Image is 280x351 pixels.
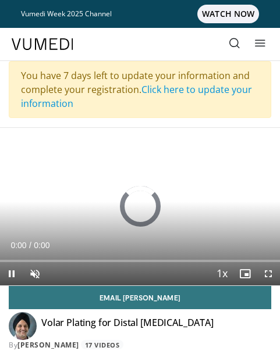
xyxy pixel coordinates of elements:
[23,262,47,285] button: Unmute
[9,61,271,118] div: You have 7 days left to update your information and complete your registration.
[17,340,79,350] a: [PERSON_NAME]
[21,5,259,23] a: Vumedi Week 2025 ChannelWATCH NOW
[9,340,271,350] div: By
[29,241,31,250] span: /
[12,38,73,50] img: VuMedi Logo
[197,5,259,23] span: WATCH NOW
[257,262,280,285] button: Fullscreen
[233,262,257,285] button: Enable picture-in-picture mode
[10,241,26,250] span: 0:00
[41,317,214,335] h4: Volar Plating for Distal [MEDICAL_DATA]
[9,312,37,340] img: Avatar
[210,262,233,285] button: Playback Rate
[9,286,271,309] a: Email [PERSON_NAME]
[81,340,123,350] a: 17 Videos
[34,241,49,250] span: 0:00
